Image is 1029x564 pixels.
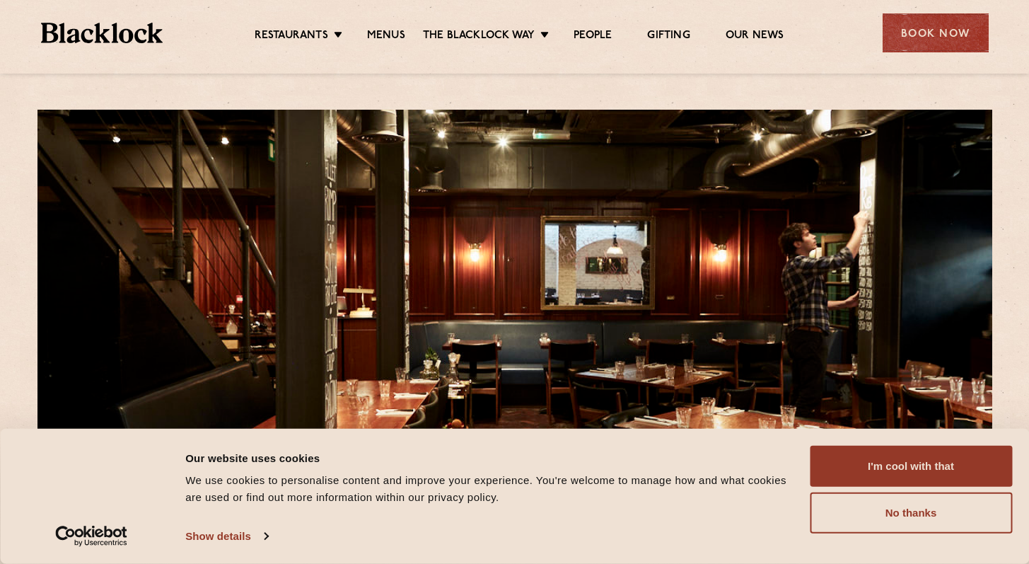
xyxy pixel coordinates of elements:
[647,29,690,45] a: Gifting
[574,29,612,45] a: People
[185,526,267,547] a: Show details
[883,13,989,52] div: Book Now
[41,23,163,43] img: BL_Textured_Logo-footer-cropped.svg
[810,493,1012,534] button: No thanks
[726,29,784,45] a: Our News
[810,446,1012,487] button: I'm cool with that
[185,449,793,466] div: Our website uses cookies
[185,472,793,506] div: We use cookies to personalise content and improve your experience. You're welcome to manage how a...
[255,29,328,45] a: Restaurants
[367,29,405,45] a: Menus
[423,29,535,45] a: The Blacklock Way
[30,526,153,547] a: Usercentrics Cookiebot - opens in a new window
